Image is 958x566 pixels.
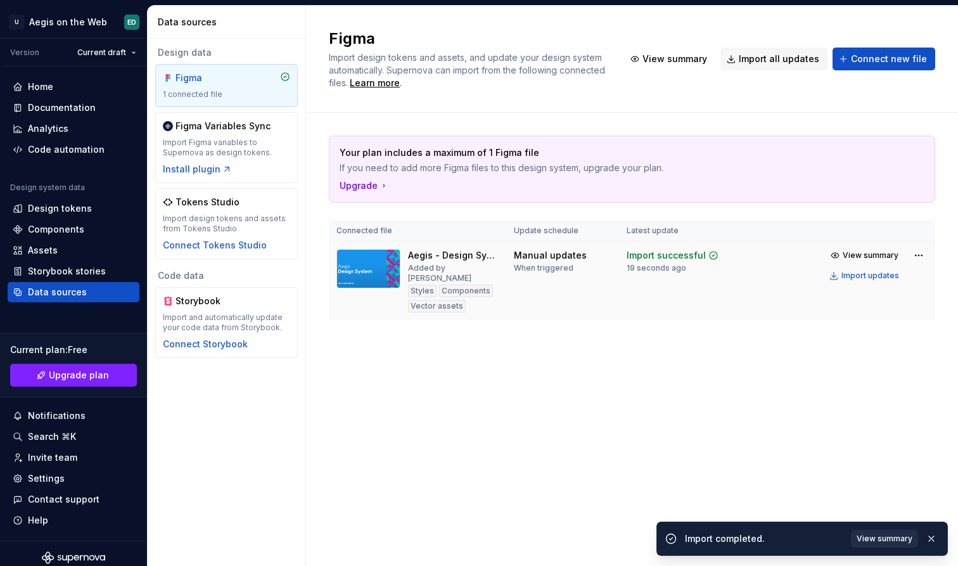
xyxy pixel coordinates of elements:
div: Import completed. [685,532,843,545]
button: Search ⌘K [8,427,139,447]
span: Upgrade plan [49,369,109,382]
span: Connect new file [851,53,927,65]
div: Design tokens [28,202,92,215]
div: Notifications [28,409,86,422]
a: Learn more [350,77,400,89]
div: Added by [PERSON_NAME] [408,263,499,283]
a: Assets [8,240,139,260]
h2: Figma [329,29,609,49]
button: View summary [826,247,905,264]
svg: Supernova Logo [42,551,105,564]
span: Import design tokens and assets, and update your design system automatically. Supernova can impor... [329,52,608,88]
button: Install plugin [163,163,232,176]
div: Settings [28,472,65,485]
div: Tokens Studio [176,196,239,209]
span: View summary [843,250,898,260]
div: U [9,15,24,30]
div: Search ⌘K [28,430,76,443]
button: UAegis on the WebED [3,8,144,35]
div: Import and automatically update your code data from Storybook. [163,312,290,333]
a: Code automation [8,139,139,160]
button: View summary [624,48,715,70]
a: Data sources [8,282,139,302]
a: Tokens StudioImport design tokens and assets from Tokens StudioConnect Tokens Studio [155,188,298,259]
span: View summary [857,534,912,544]
div: Components [28,223,84,236]
button: Upgrade plan [10,364,137,387]
button: Help [8,510,139,531]
button: Contact support [8,489,139,510]
p: Your plan includes a maximum of 1 Figma file [340,146,836,159]
button: Connect Storybook [163,338,248,351]
div: Design system data [10,183,85,193]
div: Import Figma variables to Supernova as design tokens. [163,138,290,158]
div: Figma [176,72,236,84]
div: Version [10,48,39,58]
button: Connect new file [833,48,935,70]
a: Settings [8,468,139,489]
a: Storybook stories [8,261,139,281]
button: Import all updates [720,48,827,70]
p: If you need to add more Figma files to this design system, upgrade your plan. [340,162,836,174]
button: Connect Tokens Studio [163,239,267,252]
th: Connected file [329,221,506,241]
div: Aegis - Design System [408,249,499,262]
div: Assets [28,244,58,257]
div: 1 connected file [163,89,290,100]
a: StorybookImport and automatically update your code data from Storybook.Connect Storybook [155,287,298,358]
div: Help [28,514,48,527]
div: Data sources [28,286,87,299]
div: ED [127,17,136,27]
div: Import successful [627,249,706,262]
div: Data sources [158,16,300,29]
span: Import all updates [739,53,819,65]
div: Analytics [28,122,68,135]
th: Latest update [619,221,742,241]
a: Figma Variables SyncImport Figma variables to Supernova as design tokens.Install plugin [155,112,298,183]
button: View summary [851,530,918,548]
div: Import updates [841,271,899,281]
div: Styles [408,285,437,297]
button: Upgrade [340,179,389,192]
span: View summary [642,53,707,65]
a: Analytics [8,119,139,139]
div: Contact support [28,493,99,506]
div: Design data [155,46,298,59]
div: Documentation [28,101,96,114]
div: Components [439,285,493,297]
div: Manual updates [514,249,587,262]
th: Update schedule [506,221,619,241]
div: Invite team [28,451,77,464]
span: . [348,79,402,88]
button: Import updates [826,267,905,285]
span: Current draft [77,48,126,58]
a: Invite team [8,447,139,468]
a: Figma1 connected file [155,64,298,107]
a: Home [8,77,139,97]
a: Documentation [8,98,139,118]
div: Import design tokens and assets from Tokens Studio [163,214,290,234]
div: Code automation [28,143,105,156]
div: Storybook [176,295,236,307]
div: Code data [155,269,298,282]
div: Current plan : Free [10,344,137,356]
div: 19 seconds ago [627,263,686,273]
button: Current draft [72,44,142,61]
button: Notifications [8,406,139,426]
div: Figma Variables Sync [176,120,271,132]
a: Components [8,219,139,240]
div: Vector assets [408,300,466,312]
div: Storybook stories [28,265,106,278]
div: When triggered [514,263,573,273]
a: Design tokens [8,198,139,219]
div: Home [28,80,53,93]
div: Aegis on the Web [29,16,107,29]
